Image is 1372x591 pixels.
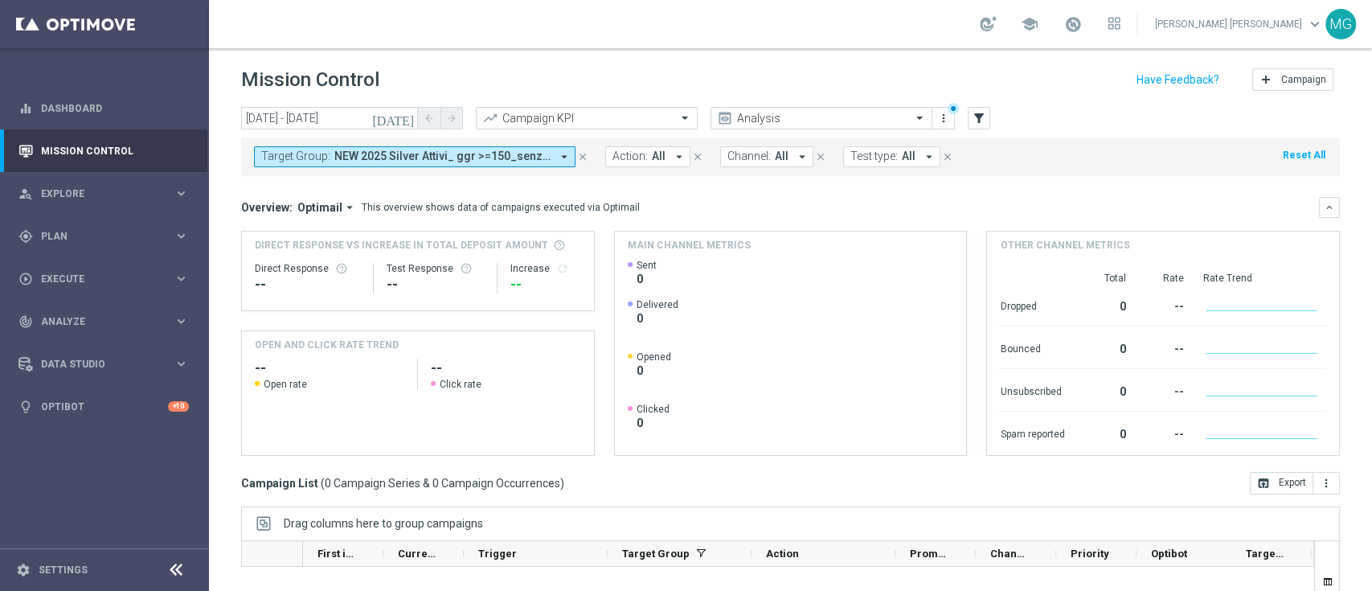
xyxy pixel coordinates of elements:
[41,87,189,129] a: Dashboard
[18,230,190,243] button: gps_fixed Plan keyboard_arrow_right
[284,517,483,530] div: Row Groups
[815,151,826,162] i: close
[41,232,174,241] span: Plan
[18,145,190,158] button: Mission Control
[510,275,581,294] div: --
[1000,238,1129,252] h4: Other channel metrics
[922,150,936,164] i: arrow_drop_down
[612,150,648,163] span: Action:
[18,187,174,201] div: Explore
[241,68,379,92] h1: Mission Control
[1145,377,1183,403] div: --
[342,200,357,215] i: arrow_drop_down
[1137,74,1219,85] input: Have Feedback?
[39,565,88,575] a: Settings
[637,363,671,378] span: 0
[1083,334,1125,360] div: 0
[1259,73,1272,86] i: add
[41,129,189,172] a: Mission Control
[720,146,813,167] button: Channel: All arrow_drop_down
[850,150,898,163] span: Test type:
[1250,476,1340,489] multiple-options-button: Export to CSV
[255,275,360,294] div: --
[637,272,657,286] span: 0
[18,358,190,371] button: Data Studio keyboard_arrow_right
[446,113,457,124] i: arrow_forward
[622,548,690,560] span: Target Group
[174,356,189,371] i: keyboard_arrow_right
[711,107,932,129] ng-select: Analysis
[334,150,551,163] span: NEW 2025 Silver Attivi_ ggr >=150_senza saldo
[948,103,959,114] div: There are unsaved changes
[1145,334,1183,360] div: --
[18,187,190,200] button: person_search Explore keyboard_arrow_right
[1083,420,1125,445] div: 0
[293,200,362,215] button: Optimail arrow_drop_down
[254,146,575,167] button: Target Group: NEW 2025 Silver Attivi_ ggr >=150_senza saldo arrow_drop_down
[18,229,174,244] div: Plan
[41,189,174,199] span: Explore
[255,338,399,352] h4: OPEN AND CLICK RATE TREND
[1083,377,1125,403] div: 0
[628,238,751,252] h4: Main channel metrics
[440,107,463,129] button: arrow_forward
[937,112,950,125] i: more_vert
[18,187,33,201] i: person_search
[297,200,342,215] span: Optimail
[174,271,189,286] i: keyboard_arrow_right
[1145,420,1183,445] div: --
[1153,12,1325,36] a: [PERSON_NAME] [PERSON_NAME]keyboard_arrow_down
[174,186,189,201] i: keyboard_arrow_right
[41,359,174,369] span: Data Studio
[18,357,174,371] div: Data Studio
[476,107,698,129] ng-select: Campaign KPI
[398,548,436,560] span: Current Status
[717,110,733,126] i: preview
[18,101,33,116] i: equalizer
[942,151,953,162] i: close
[174,228,189,244] i: keyboard_arrow_right
[255,359,404,378] h2: --
[18,102,190,115] div: equalizer Dashboard
[1252,68,1333,91] button: add Campaign
[560,476,564,490] span: )
[1250,472,1313,495] button: open_in_browser Export
[18,273,190,285] div: play_circle_outline Execute keyboard_arrow_right
[18,87,189,129] div: Dashboard
[637,351,671,363] span: Opened
[18,129,189,172] div: Mission Control
[510,262,581,275] div: Increase
[255,262,360,275] div: Direct Response
[18,314,33,329] i: track_changes
[18,229,33,244] i: gps_fixed
[261,150,330,163] span: Target Group:
[1145,292,1183,318] div: --
[1257,477,1270,490] i: open_in_browser
[692,151,703,162] i: close
[1000,292,1064,318] div: Dropped
[1145,272,1183,285] div: Rate
[813,148,828,166] button: close
[637,298,678,311] span: Delivered
[968,107,990,129] button: filter_alt
[284,517,483,530] span: Drag columns here to group campaigns
[18,315,190,328] button: track_changes Analyze keyboard_arrow_right
[18,272,33,286] i: play_circle_outline
[18,314,174,329] div: Analyze
[241,200,293,215] h3: Overview:
[1083,292,1125,318] div: 0
[18,400,190,413] button: lightbulb Optibot +10
[1325,9,1356,39] div: MG
[637,403,670,416] span: Clicked
[637,416,670,430] span: 0
[575,148,590,166] button: close
[1071,548,1109,560] span: Priority
[1320,477,1333,490] i: more_vert
[556,262,569,275] i: refresh
[1000,377,1064,403] div: Unsubscribed
[325,476,560,490] span: 0 Campaign Series & 0 Campaign Occurrences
